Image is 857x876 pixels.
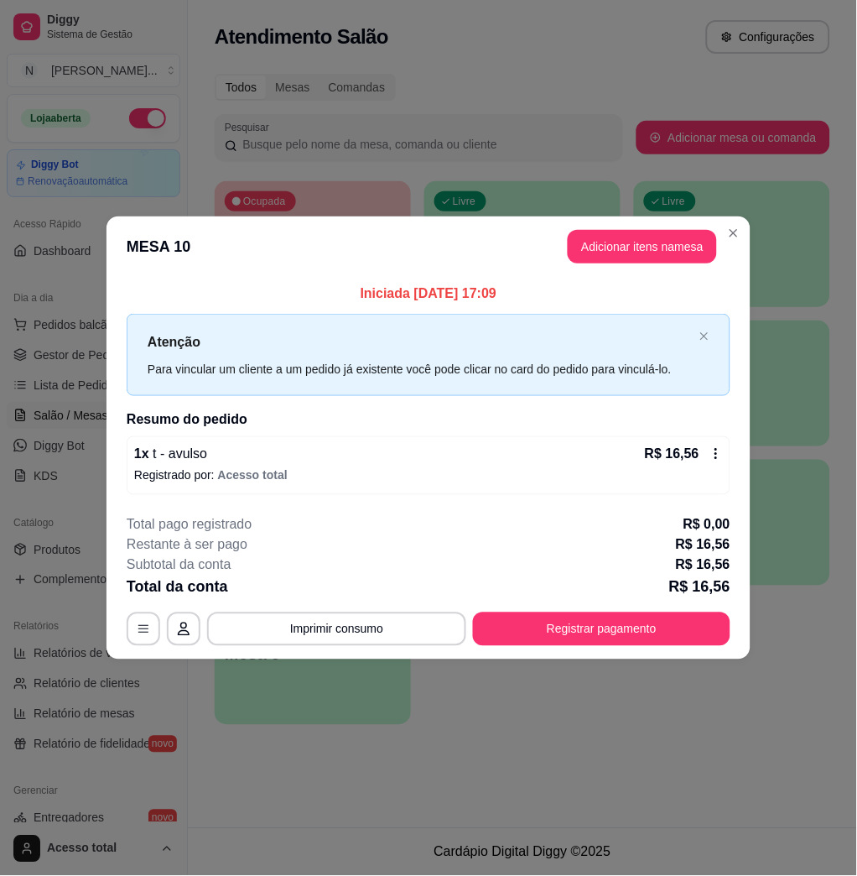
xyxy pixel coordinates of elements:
p: R$ 0,00 [683,515,730,535]
span: Acesso total [218,469,288,482]
p: Total pago registrado [127,515,252,535]
p: Total da conta [127,576,228,599]
button: Imprimir consumo [207,613,466,646]
span: close [699,331,709,342]
header: MESA 10 [106,216,751,277]
button: close [699,331,709,342]
span: t - avulso [149,446,207,461]
p: R$ 16,56 [676,535,730,555]
p: Atenção [148,331,693,352]
h2: Resumo do pedido [127,409,730,430]
button: Adicionar itens namesa [568,230,717,263]
button: Close [720,220,747,247]
p: Subtotal da conta [127,555,231,576]
div: Para vincular um cliente a um pedido já existente você pode clicar no card do pedido para vinculá... [148,360,693,378]
p: R$ 16,56 [645,444,699,464]
p: R$ 16,56 [676,555,730,576]
p: Iniciada [DATE] 17:09 [127,284,730,304]
button: Registrar pagamento [473,613,730,646]
p: R$ 16,56 [669,576,730,599]
p: Restante à ser pago [127,535,247,555]
p: Registrado por: [134,467,723,484]
p: 1 x [134,444,207,464]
